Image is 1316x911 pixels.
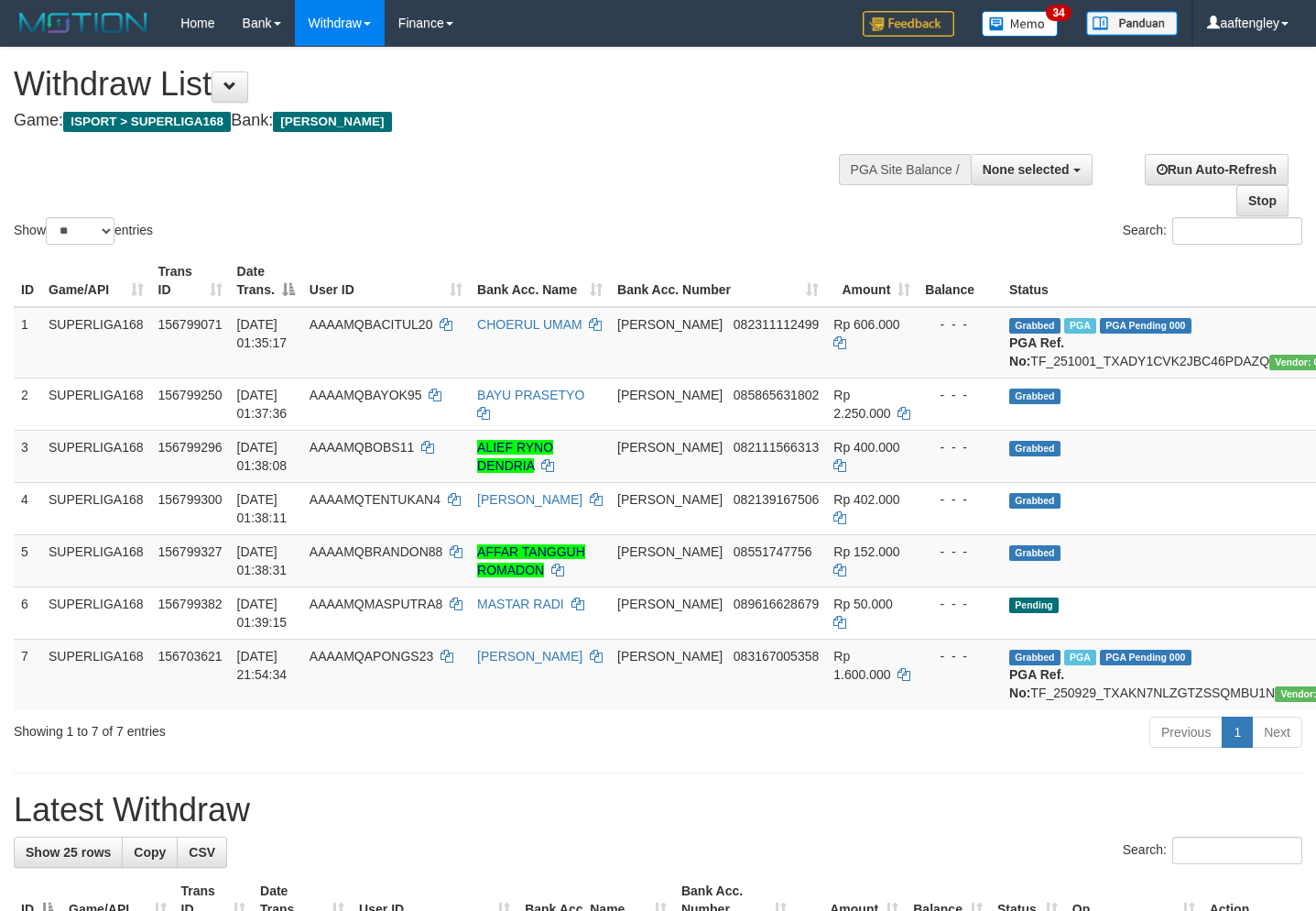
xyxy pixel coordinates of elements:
[158,649,223,664] span: 156703621
[839,154,971,185] div: PGA Site Balance /
[1145,154,1289,185] a: Run Auto-Refresh
[14,255,41,307] th: ID
[237,440,288,473] span: [DATE] 01:38:08
[310,440,414,455] span: AAAAMQBOBS11
[41,482,151,534] td: SUPERLIGA168
[833,440,899,455] span: Rp 400.000
[925,386,995,404] div: - - -
[982,11,1059,37] img: Button%20Memo.svg
[1172,217,1302,245] input: Search:
[610,255,826,307] th: Bank Acc. Number: activate to sort column ascending
[189,845,215,860] span: CSV
[237,597,288,630] span: [DATE] 01:39:15
[477,440,553,473] a: ALIEF RYNO DENDRIA
[310,492,440,507] span: AAAAMQTENTUKAN4
[273,112,391,132] span: [PERSON_NAME]
[14,9,153,37] img: MOTION_logo.png
[310,597,442,611] span: AAAAMQMASPUTRA8
[1149,717,1223,748] a: Previous
[863,11,954,37] img: Feedback.jpg
[158,440,223,455] span: 156799296
[237,649,288,682] span: [DATE] 21:54:34
[1222,717,1253,748] a: 1
[41,534,151,587] td: SUPERLIGA168
[1086,11,1178,36] img: panduan.png
[14,715,535,741] div: Showing 1 to 7 of 7 entries
[158,388,223,402] span: 156799250
[237,388,288,421] span: [DATE] 01:37:36
[158,544,223,559] span: 156799327
[310,544,442,559] span: AAAAMQBRANDON88
[833,649,890,682] span: Rp 1.600.000
[151,255,230,307] th: Trans ID: activate to sort column ascending
[230,255,302,307] th: Date Trans.: activate to sort column descending
[477,492,582,507] a: [PERSON_NAME]
[302,255,470,307] th: User ID: activate to sort column ascending
[14,307,41,379] td: 1
[925,595,995,613] div: - - -
[41,430,151,482] td: SUPERLIGA168
[1064,318,1096,334] span: Marked by aafandaneth
[477,544,585,577] a: AFFAR TANGGUH ROMADON
[617,388,723,402] span: [PERSON_NAME]
[617,492,723,507] span: [PERSON_NAME]
[1172,837,1302,864] input: Search:
[734,597,819,611] span: Copy 089616628679 to clipboard
[237,544,288,577] span: [DATE] 01:38:31
[1009,650,1060,665] span: Grabbed
[1009,545,1060,561] span: Grabbed
[14,217,153,245] label: Show entries
[918,255,1002,307] th: Balance
[1009,318,1060,334] span: Grabbed
[26,845,111,860] span: Show 25 rows
[14,534,41,587] td: 5
[734,492,819,507] span: Copy 082139167506 to clipboard
[14,587,41,639] td: 6
[833,597,893,611] span: Rp 50.000
[925,315,995,334] div: - - -
[1100,650,1191,665] span: PGA Pending
[734,544,812,559] span: Copy 08551747756 to clipboard
[158,492,223,507] span: 156799300
[983,162,1070,177] span: None selected
[734,440,819,455] span: Copy 082111566313 to clipboard
[617,440,723,455] span: [PERSON_NAME]
[925,490,995,509] div: - - -
[41,255,151,307] th: Game/API: activate to sort column ascending
[734,388,819,402] span: Copy 085865631802 to clipboard
[14,112,859,130] h4: Game: Bank:
[310,317,433,332] span: AAAAMQBACITUL20
[237,492,288,525] span: [DATE] 01:38:11
[1009,389,1060,404] span: Grabbed
[833,544,899,559] span: Rp 152.000
[1123,217,1302,245] label: Search:
[925,543,995,561] div: - - -
[1252,717,1302,748] a: Next
[14,792,1302,829] h1: Latest Withdraw
[1046,5,1071,21] span: 34
[617,544,723,559] span: [PERSON_NAME]
[1009,598,1059,613] span: Pending
[237,317,288,350] span: [DATE] 01:35:17
[158,597,223,611] span: 156799382
[477,388,584,402] a: BAYU PRASETYO
[1009,493,1060,509] span: Grabbed
[833,388,890,421] span: Rp 2.250.000
[925,438,995,456] div: - - -
[617,317,723,332] span: [PERSON_NAME]
[925,647,995,665] div: - - -
[122,837,178,868] a: Copy
[158,317,223,332] span: 156799071
[310,388,422,402] span: AAAAMQBAYOK95
[477,317,582,332] a: CHOERUL UMAM
[14,66,859,103] h1: Withdraw List
[833,492,899,507] span: Rp 402.000
[14,378,41,430] td: 2
[734,649,819,664] span: Copy 083167005358 to clipboard
[177,837,227,868] a: CSV
[617,597,723,611] span: [PERSON_NAME]
[14,482,41,534] td: 4
[41,378,151,430] td: SUPERLIGA168
[14,430,41,482] td: 3
[41,587,151,639] td: SUPERLIGA168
